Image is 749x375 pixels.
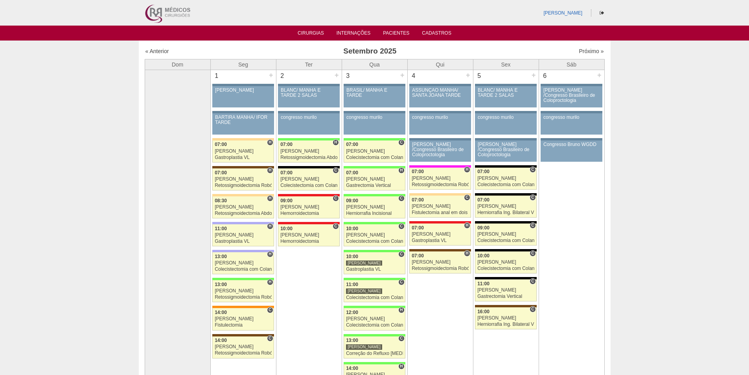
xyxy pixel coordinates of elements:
div: [PERSON_NAME] [215,288,272,294]
div: Key: Aviso [541,84,602,86]
span: 09:00 [346,198,358,203]
span: Hospital [398,363,404,369]
div: [PERSON_NAME] [346,149,403,154]
div: Key: Pro Matre [409,165,471,168]
div: Herniorrafia Incisional [346,211,403,216]
div: Key: Brasil [344,250,405,252]
span: 11:00 [477,281,490,286]
span: Consultório [530,250,536,257]
div: Key: Brasil [344,362,405,364]
span: 13:00 [346,338,358,343]
div: [PERSON_NAME] [412,232,469,237]
div: Key: Bartira [409,193,471,196]
span: 07:00 [280,170,293,175]
a: [PERSON_NAME] /Congresso Brasileiro de Coloproctologia [475,140,536,162]
span: Consultório [464,194,470,201]
div: [PERSON_NAME] [215,344,272,349]
div: Key: Blanc [278,166,339,168]
a: H 07:00 [PERSON_NAME] Retossigmoidectomia Abdominal VL [278,140,339,163]
a: H 13:00 [PERSON_NAME] Colecistectomia com Colangiografia VL [212,252,274,274]
div: Gastroplastia VL [215,239,272,244]
div: Colecistectomia com Colangiografia VL [346,155,403,160]
div: Key: Aviso [344,84,405,86]
a: BARTIRA MANHÃ/ IFOR TARDE [212,113,274,135]
a: H 11:00 [PERSON_NAME] Gastroplastia VL [212,224,274,246]
div: [PERSON_NAME] [477,316,534,321]
span: 16:00 [477,309,490,314]
span: 11:00 [346,282,358,287]
div: congresso murilo [346,115,403,120]
div: Key: Blanc [475,277,536,279]
th: Qua [342,59,407,70]
a: [PERSON_NAME] /Congresso Brasileiro de Coloproctologia [409,140,471,162]
div: Key: Brasil [278,138,339,140]
div: + [268,70,274,80]
div: [PERSON_NAME] /Congresso Brasileiro de Coloproctologia [478,142,534,158]
div: Gastroplastia VL [215,155,272,160]
span: Consultório [398,279,404,285]
span: 07:00 [477,197,490,203]
div: Key: Santa Joana [212,166,274,168]
span: 07:00 [346,142,358,147]
span: 10:00 [477,253,490,259]
div: + [530,70,537,80]
span: 11:00 [215,226,227,231]
div: + [333,70,340,80]
a: congresso murilo [475,113,536,135]
div: Retossigmoidectomia Abdominal VL [280,155,337,160]
span: 14:00 [215,310,227,315]
div: Herniorrafia Ing. Bilateral VL [477,210,534,215]
a: C 07:00 [PERSON_NAME] Fistulectomia anal em dois tempos [409,196,471,218]
span: 07:00 [280,142,293,147]
div: Key: Aviso [212,84,274,86]
span: Hospital [267,251,273,257]
div: [PERSON_NAME] [215,233,272,238]
a: C 11:00 [PERSON_NAME] Colecistectomia com Colangiografia VL [344,280,405,302]
div: Key: Aviso [475,138,536,140]
span: Consultório [530,166,536,173]
a: « Anterior [145,48,169,54]
div: [PERSON_NAME] [215,88,271,93]
div: [PERSON_NAME] [477,204,534,209]
span: Consultório [398,139,404,146]
span: 14:00 [215,338,227,343]
div: + [596,70,603,80]
span: 10:00 [346,226,358,231]
div: Key: Brasil [212,278,274,280]
a: C 10:00 [PERSON_NAME] Hemorroidectomia [278,224,339,246]
a: Congresso Bruno WGDD [541,140,602,162]
div: Key: Blanc [475,249,536,251]
a: C 16:00 [PERSON_NAME] Herniorrafia Ing. Bilateral VL [475,307,536,329]
div: Hemorroidectomia [280,211,337,216]
div: [PERSON_NAME] [346,344,382,350]
span: 13:00 [215,282,227,287]
div: Congresso Bruno WGDD [543,142,600,147]
div: [PERSON_NAME] [346,260,382,266]
div: 2 [276,70,289,82]
a: C 10:00 [PERSON_NAME] Colecistectomia com Colangiografia VL [344,224,405,246]
span: Hospital [398,307,404,313]
div: Retossigmoidectomia Abdominal VL [215,211,272,216]
a: Cirurgias [298,30,324,38]
span: 07:00 [215,142,227,147]
div: Key: Aviso [212,111,274,113]
div: Key: Blanc [475,193,536,196]
span: 10:00 [280,226,293,231]
a: congresso murilo [409,113,471,135]
div: Key: Brasil [344,138,405,140]
div: Colecistectomia com Colangiografia VL [346,323,403,328]
div: [PERSON_NAME] [280,233,337,238]
a: C 11:00 [PERSON_NAME] Gastrectomia Vertical [475,279,536,301]
a: C 14:00 [PERSON_NAME] Fistulectomia [212,308,274,330]
div: BARTIRA MANHÃ/ IFOR TARDE [215,115,271,125]
th: Seg [210,59,276,70]
div: Key: Blanc [475,165,536,168]
div: Correção do Refluxo [MEDICAL_DATA] esofágico Robótico [346,351,403,356]
span: Consultório [398,251,404,257]
span: 09:00 [477,225,490,231]
span: Hospital [464,222,470,229]
span: 14:00 [346,366,358,371]
div: [PERSON_NAME] [280,149,337,154]
div: 6 [539,70,551,82]
div: Key: Christóvão da Gama [212,222,274,224]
